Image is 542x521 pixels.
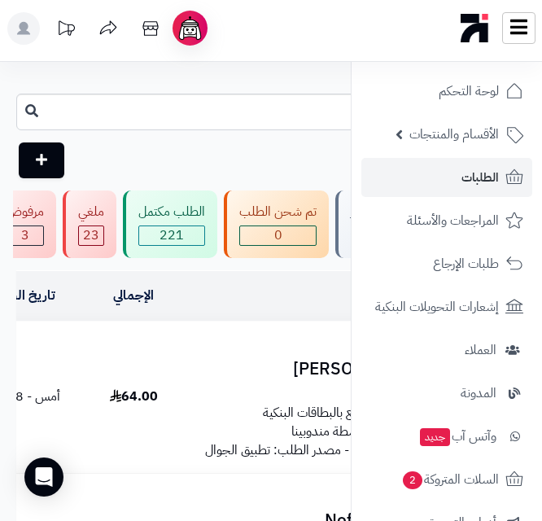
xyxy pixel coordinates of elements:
[110,387,158,406] span: 64.00
[439,80,499,103] span: لوحة التحكم
[433,252,499,275] span: طلبات الإرجاع
[291,422,428,441] span: شحن سريع بواسطة مندوبينا
[176,14,204,42] img: ai-face.png
[461,166,499,189] span: الطلبات
[175,360,428,379] h3: [PERSON_NAME]
[409,123,499,146] span: الأقسام والمنتجات
[361,287,532,326] a: إشعارات التحويلات البنكية
[361,374,532,413] a: المدونة
[120,190,221,258] a: الطلب مكتمل 221
[139,226,204,245] span: 221
[113,286,154,305] a: الإجمالي
[138,203,205,221] div: الطلب مكتمل
[221,190,332,258] a: تم شحن الطلب 0
[465,339,496,361] span: العملاء
[79,226,103,245] span: 23
[420,428,450,446] span: جديد
[205,440,407,460] span: زيارة مباشرة - مصدر الطلب: تطبيق الجوال
[403,471,422,489] span: 2
[361,72,532,111] a: لوحة التحكم
[401,468,499,491] span: السلات المتروكة
[461,10,489,46] img: logo-mobile.png
[6,203,44,221] div: مرفوض
[461,382,496,405] span: المدونة
[24,458,63,497] div: Open Intercom Messenger
[7,226,43,245] span: 3
[361,244,532,283] a: طلبات الإرجاع
[375,296,499,318] span: إشعارات التحويلات البنكية
[361,201,532,240] a: المراجعات والأسئلة
[263,404,405,422] span: (Tap) الدفع بالبطاقات البنكية
[332,190,469,258] a: تم رفع الطلب للتجهيز 6
[361,417,532,456] a: وآتس آبجديد
[46,12,86,49] a: تحديثات المنصة
[407,209,499,232] span: المراجعات والأسئلة
[418,425,496,448] span: وآتس آب
[240,226,316,245] span: 0
[361,158,532,197] a: الطلبات
[59,190,120,258] a: ملغي 23
[361,460,532,499] a: السلات المتروكة2
[361,331,532,370] a: العملاء
[239,203,317,221] div: تم شحن الطلب
[78,203,104,221] div: ملغي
